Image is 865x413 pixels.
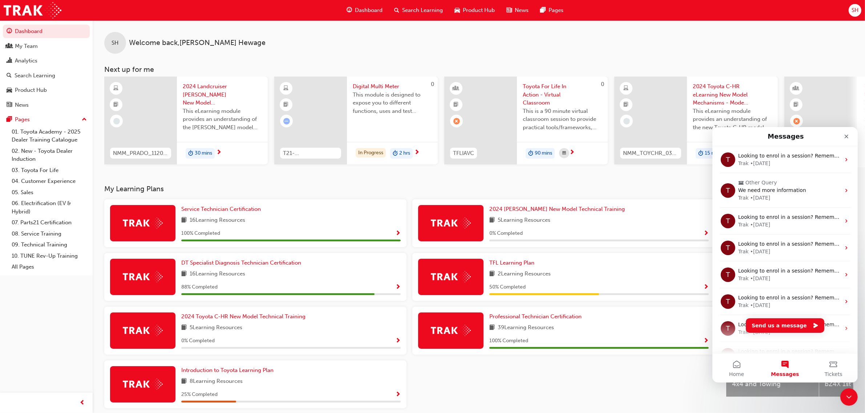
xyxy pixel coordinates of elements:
[453,118,460,124] span: learningRecordVerb_ABSENT-icon
[15,115,30,124] div: Pages
[8,114,23,128] div: Profile image for Trak
[523,107,602,132] span: This is a 90 minute virtual classroom session to provide practical tools/frameworks, behaviours a...
[3,40,90,53] a: My Team
[431,81,434,87] span: 0
[58,245,86,250] span: Messages
[7,28,12,35] span: guage-icon
[181,367,274,373] span: Introduction to Toyota Learning Plan
[9,187,90,198] a: 05. Sales
[26,148,36,155] div: Trak
[104,185,715,193] h3: My Learning Plans
[569,150,575,156] span: next-icon
[849,4,861,17] button: SH
[449,3,501,18] a: car-iconProduct Hub
[623,118,630,124] span: learningRecordVerb_NONE-icon
[395,338,401,344] span: Show Progress
[9,250,90,262] a: 10. TUNE Rev-Up Training
[123,379,163,390] img: Trak
[181,216,187,225] span: book-icon
[181,337,215,345] span: 0 % Completed
[216,150,222,156] span: next-icon
[183,107,262,132] span: This eLearning module provides an understanding of the [PERSON_NAME] model line-up and its Katash...
[9,165,90,176] a: 03. Toyota For Life
[489,206,625,212] span: 2024 [PERSON_NAME] New Model Technical Training
[181,259,304,267] a: DT Specialist Diagnosis Technician Certification
[395,230,401,237] span: Show Progress
[190,377,243,386] span: 8 Learning Resources
[540,6,546,15] span: pages-icon
[129,39,266,47] span: Welcome back , [PERSON_NAME] Hewage
[284,84,289,93] span: learningResourceType_ELEARNING-icon
[463,6,495,15] span: Product Hub
[489,229,523,238] span: 0 % Completed
[693,107,772,132] span: This eLearning module provides an understanding of the new Toyota C-HR model line-up and their Ka...
[104,77,268,164] a: NMM_PRADO_112024_MODULE_12024 Landcruiser [PERSON_NAME] New Model Mechanisms - Model Outline 1Thi...
[123,271,163,282] img: Trak
[15,86,47,94] div: Product Hub
[123,325,163,336] img: Trak
[9,146,90,165] a: 02. New - Toyota Dealer Induction
[8,140,23,155] div: Profile image for Trak
[26,221,340,227] span: Looking to enrol in a session? Remember to keep an eye on the session location or region Or searc...
[523,82,602,107] span: Toyota For Life In Action - Virtual Classroom
[498,270,551,279] span: 2 Learning Resources
[114,100,119,110] span: booktick-icon
[489,270,495,279] span: book-icon
[17,245,32,250] span: Home
[614,77,778,164] a: NMM_TOYCHR_032024_MODULE_12024 Toyota C-HR eLearning New Model Mechanisms - Model Outline (Module...
[7,73,12,79] span: search-icon
[181,270,187,279] span: book-icon
[794,100,799,110] span: booktick-icon
[3,113,90,126] button: Pages
[38,67,58,75] div: • [DATE]
[793,118,800,124] span: learningRecordVerb_ABSENT-icon
[528,149,533,158] span: duration-icon
[395,283,401,292] button: Show Progress
[395,336,401,345] button: Show Progress
[454,6,460,15] span: car-icon
[624,100,629,110] span: booktick-icon
[3,54,90,68] a: Analytics
[26,26,340,32] span: Looking to enrol in a session? Remember to keep an eye on the session location or region Or searc...
[181,205,264,213] a: Service Technician Certification
[698,149,703,158] span: duration-icon
[123,217,163,229] img: Trak
[181,313,306,320] span: 2024 Toyota C-HR New Model Technical Training
[114,84,119,93] span: learningResourceType_ELEARNING-icon
[454,100,459,110] span: booktick-icon
[26,168,340,173] span: Looking to enrol in a session? Remember to keep an eye on the session location or region Or searc...
[7,116,12,123] span: pages-icon
[393,149,398,158] span: duration-icon
[703,284,709,291] span: Show Progress
[190,270,245,279] span: 16 Learning Resources
[498,216,550,225] span: 5 Learning Resources
[113,149,168,158] span: NMM_PRADO_112024_MODULE_1
[181,377,187,386] span: book-icon
[112,245,130,250] span: Tickets
[414,150,420,156] span: next-icon
[395,390,401,399] button: Show Progress
[80,398,85,408] span: prev-icon
[489,323,495,332] span: book-icon
[489,312,585,321] a: Professional Technician Certification
[26,201,36,209] div: Trak
[8,194,23,209] div: Profile image for Trak
[9,126,90,146] a: 01. Toyota Academy - 2025 Dealer Training Catalogue
[195,149,212,158] span: 30 mins
[395,284,401,291] span: Show Progress
[562,149,566,158] span: calendar-icon
[9,176,90,187] a: 04. Customer Experience
[394,6,399,15] span: search-icon
[4,2,61,19] img: Trak
[26,94,36,102] div: Trak
[15,57,37,65] div: Analytics
[181,229,220,238] span: 100 % Completed
[113,118,120,124] span: learningRecordVerb_NONE-icon
[9,217,90,228] a: 07. Parts21 Certification
[190,323,242,332] span: 5 Learning Resources
[501,3,534,18] a: news-iconNews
